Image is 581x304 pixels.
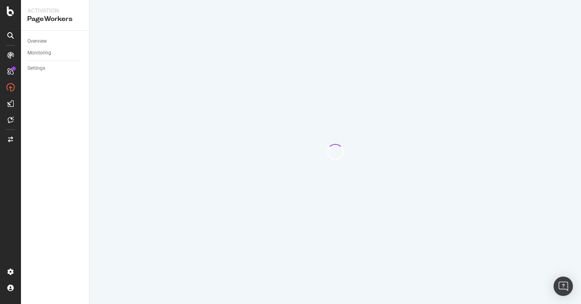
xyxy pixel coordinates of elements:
[27,49,51,57] div: Monitoring
[27,37,84,46] a: Overview
[27,64,45,73] div: Settings
[27,15,83,24] div: PageWorkers
[27,6,83,15] div: Activation
[27,37,47,46] div: Overview
[27,49,84,57] a: Monitoring
[554,277,573,296] div: Open Intercom Messenger
[27,64,84,73] a: Settings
